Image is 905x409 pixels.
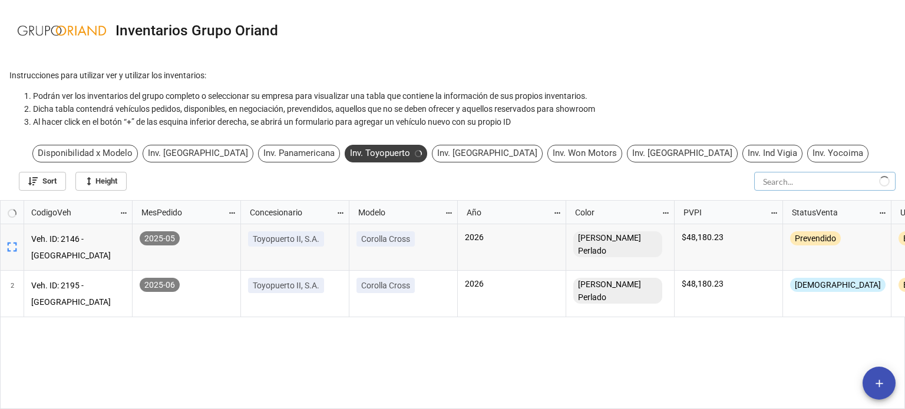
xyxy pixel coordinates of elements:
[258,145,340,162] div: Inv. Panamericana
[432,145,543,162] div: Inv. [GEOGRAPHIC_DATA]
[345,145,427,162] div: Inv. Toyopuerto
[33,89,896,102] li: Podrán ver los inventarios del grupo completo o seleccionar su empresa para visualizar una tabla ...
[460,206,553,219] div: Año
[547,145,622,162] div: Inv. Won Motors
[18,25,106,36] img: LedMOuDlsH%2FGRUPO%20ORIAND%20LOGO%20NEGATIVO.png
[134,206,227,219] div: MesPedido
[682,231,775,243] p: $48,180.23
[9,69,896,81] p: Instrucciones para utilizar ver y utilizar los inventarios:
[465,278,559,290] p: 2026
[115,24,278,38] div: Inventarios Grupo Oriand
[742,145,802,162] div: Inv. Ind Vigia
[807,145,868,162] div: Inv. Yocoima
[140,231,180,245] div: 2025-05
[785,206,878,219] div: StatusVenta
[32,145,138,162] div: Disponibilidad x Modelo
[33,115,896,128] li: Al hacer click en el botón “+” de las esquina inferior derecha, se abrirá un formulario para agre...
[676,206,769,219] div: PVPI
[465,231,559,243] p: 2026
[24,206,120,219] div: CodigoVeh
[361,280,410,291] p: Corolla Cross
[253,233,319,245] p: Toyopuerto II, S.A.
[627,145,738,162] div: Inv. [GEOGRAPHIC_DATA]
[75,172,127,191] a: Height
[31,278,125,310] p: Veh. ID: 2195 - [GEOGRAPHIC_DATA]
[790,231,841,245] div: Prevendido
[11,271,14,317] span: 2
[351,206,444,219] div: Modelo
[253,280,319,291] p: Toyopuerto II, S.A.
[1,201,133,224] div: grid
[568,206,661,219] div: Color
[31,231,125,263] p: Veh. ID: 2146 - [GEOGRAPHIC_DATA]
[863,367,896,400] button: add
[573,278,662,304] div: [PERSON_NAME] Perlado
[140,278,180,292] div: 2025-06
[19,172,66,191] a: Sort
[243,206,336,219] div: Concesionario
[790,278,886,292] div: [DEMOGRAPHIC_DATA]
[754,172,896,191] input: Search...
[682,278,775,290] p: $48,180.23
[143,145,253,162] div: Inv. [GEOGRAPHIC_DATA]
[573,231,662,257] div: [PERSON_NAME] Perlado
[361,233,410,245] p: Corolla Cross
[33,102,896,115] li: Dicha tabla contendrá vehículos pedidos, disponibles, en negociación, prevendidos, aquellos que n...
